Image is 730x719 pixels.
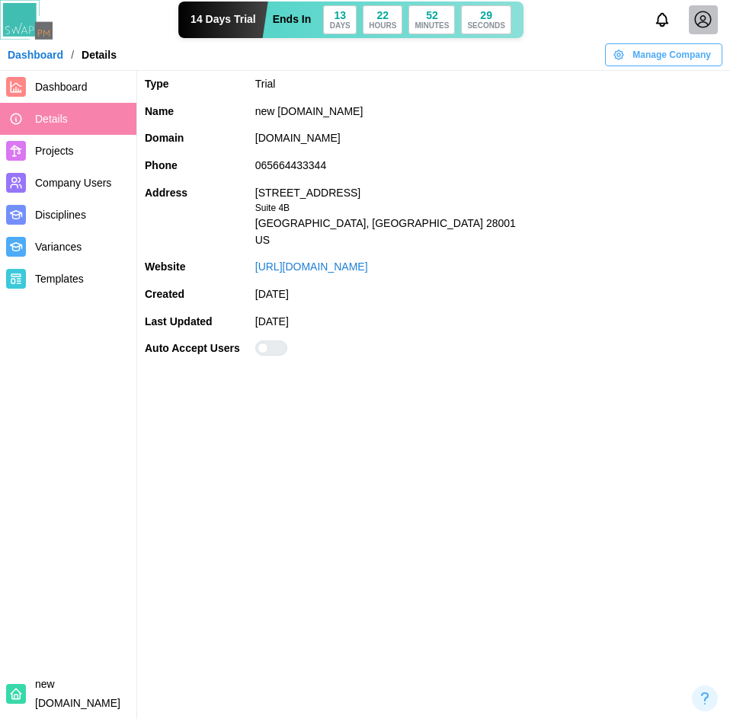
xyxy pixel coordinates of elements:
div: SECONDS [467,22,504,30]
div: DAYS [330,22,351,30]
div: 29 [480,10,492,21]
a: [URL][DOMAIN_NAME] [255,260,368,273]
button: Manage Company [605,43,722,66]
div: US [255,232,722,249]
td: 065664433344 [248,152,730,180]
button: Notifications [649,7,675,33]
td: Type [137,71,248,98]
div: 14 Days Trial [178,2,268,38]
td: Last Updated [137,308,248,336]
td: Phone [137,152,248,180]
td: Address [137,180,248,254]
td: Auto Accept Users [137,335,248,363]
span: Company Users [35,177,111,189]
td: Trial [248,71,730,98]
span: Dashboard [35,81,88,93]
td: new [DOMAIN_NAME] [248,98,730,126]
td: [DATE] [248,281,730,308]
td: [DOMAIN_NAME] [248,125,730,152]
div: 13 [335,10,347,21]
a: Dashboard [8,50,63,60]
div: Ends In [273,11,312,28]
span: Details [35,113,68,125]
div: MINUTES [415,22,449,30]
span: Projects [35,145,74,157]
div: Suite 4B [255,201,722,216]
td: Website [137,254,248,281]
span: Variances [35,241,82,253]
td: Name [137,98,248,126]
div: / [71,50,74,60]
span: Templates [35,273,84,285]
div: Details [82,50,117,60]
span: Disciplines [35,209,86,221]
div: [GEOGRAPHIC_DATA], [GEOGRAPHIC_DATA] 28001 [255,216,722,232]
td: Created [137,281,248,308]
td: Domain [137,125,248,152]
td: [DATE] [248,308,730,336]
div: HOURS [369,22,396,30]
div: 52 [426,10,438,21]
div: 22 [377,10,389,21]
span: new [DOMAIN_NAME] [35,678,120,709]
div: [STREET_ADDRESS] [255,185,722,202]
span: Manage Company [632,44,711,66]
